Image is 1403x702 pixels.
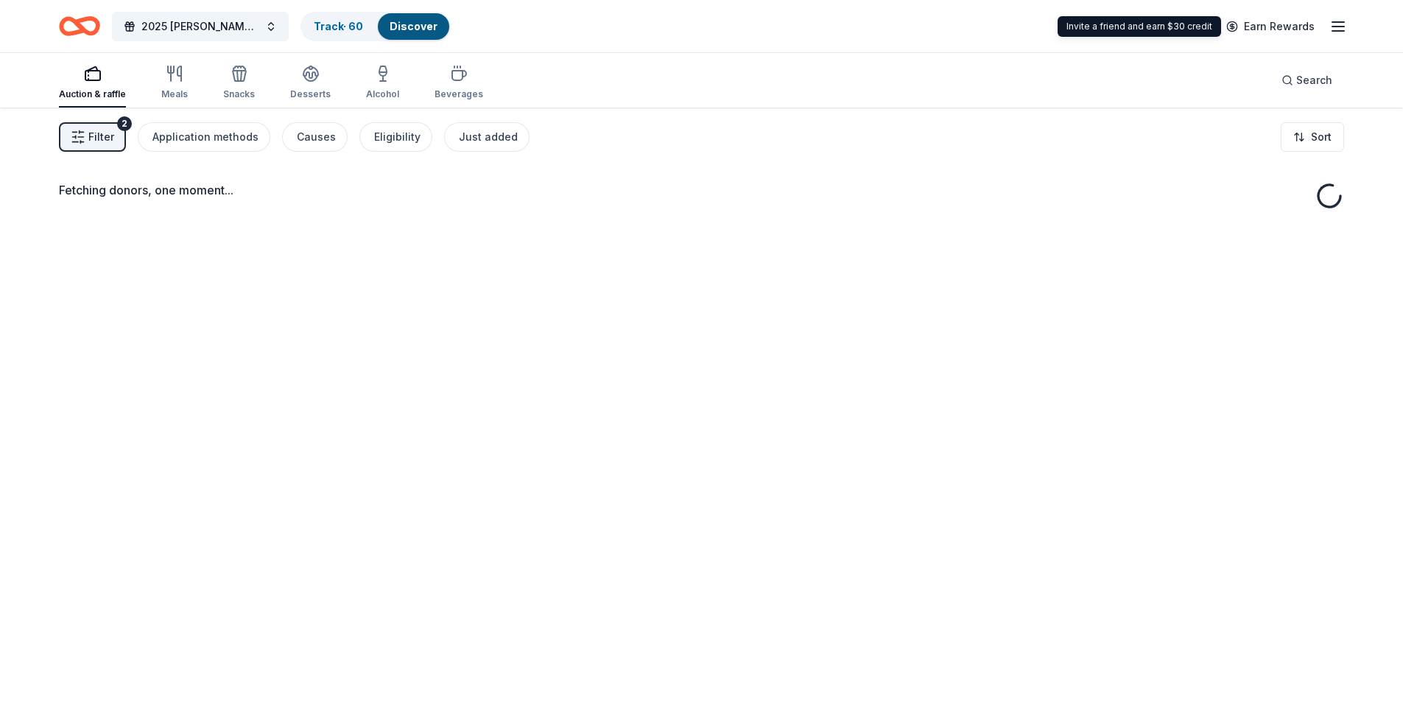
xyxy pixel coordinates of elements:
button: Eligibility [359,122,432,152]
div: Meals [161,88,188,100]
button: Alcohol [366,59,399,108]
span: Sort [1311,128,1332,146]
div: Invite a friend and earn $30 credit [1058,16,1221,37]
div: Desserts [290,88,331,100]
div: Auction & raffle [59,88,126,100]
span: Search [1296,71,1332,89]
button: Sort [1281,122,1344,152]
button: Beverages [435,59,483,108]
span: 2025 [PERSON_NAME] Memorial Classic [141,18,259,35]
a: Home [59,9,100,43]
a: Earn Rewards [1217,13,1323,40]
a: Discover [390,20,437,32]
a: Track· 60 [314,20,363,32]
button: 2025 [PERSON_NAME] Memorial Classic [112,12,289,41]
div: Causes [297,128,336,146]
div: Snacks [223,88,255,100]
button: Filter2 [59,122,126,152]
button: Search [1270,66,1344,95]
div: Alcohol [366,88,399,100]
button: Desserts [290,59,331,108]
button: Track· 60Discover [300,12,451,41]
div: Application methods [152,128,259,146]
span: Filter [88,128,114,146]
div: Fetching donors, one moment... [59,181,1344,199]
button: Just added [444,122,530,152]
div: 2 [117,116,132,131]
div: Eligibility [374,128,421,146]
button: Snacks [223,59,255,108]
button: Meals [161,59,188,108]
button: Causes [282,122,348,152]
button: Application methods [138,122,270,152]
div: Just added [459,128,518,146]
button: Auction & raffle [59,59,126,108]
div: Beverages [435,88,483,100]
